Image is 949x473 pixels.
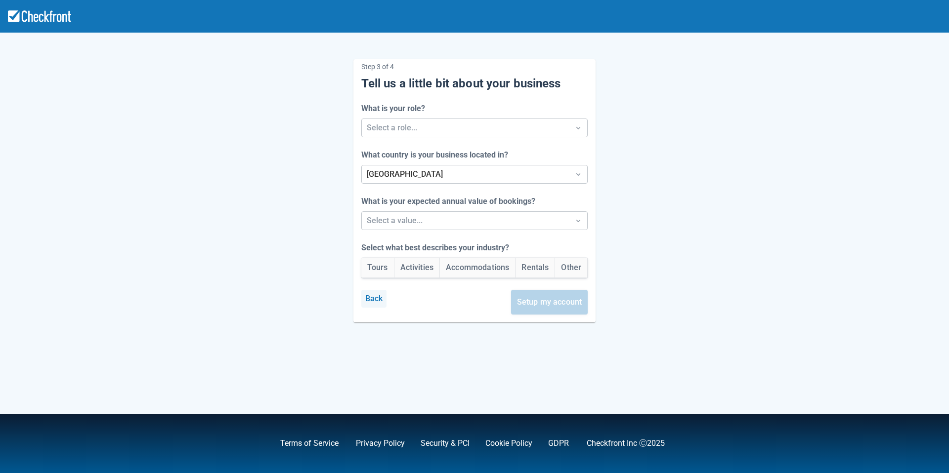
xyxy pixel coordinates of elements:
[587,438,665,448] a: Checkfront Inc Ⓒ2025
[361,196,539,207] label: What is your expected annual value of bookings?
[573,123,583,133] span: Dropdown icon
[806,366,949,473] iframe: Chat Widget
[361,290,387,308] button: Back
[361,76,588,91] h5: Tell us a little bit about your business
[555,258,587,277] button: Other
[361,103,429,115] label: What is your role?
[421,438,470,448] a: Security & PCI
[548,438,569,448] a: GDPR
[280,438,339,448] a: Terms of Service
[264,437,340,449] div: ,
[361,242,513,254] label: Select what best describes your industry?
[532,437,571,449] div: .
[361,258,394,277] button: Tours
[573,216,583,226] span: Dropdown icon
[356,438,405,448] a: Privacy Policy
[361,59,588,74] p: Step 3 of 4
[485,438,532,448] a: Cookie Policy
[361,149,512,161] label: What country is your business located in?
[516,258,555,277] button: Rentals
[573,169,583,179] span: Dropdown icon
[394,258,440,277] button: Activities
[361,294,387,303] a: Back
[440,258,515,277] button: Accommodations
